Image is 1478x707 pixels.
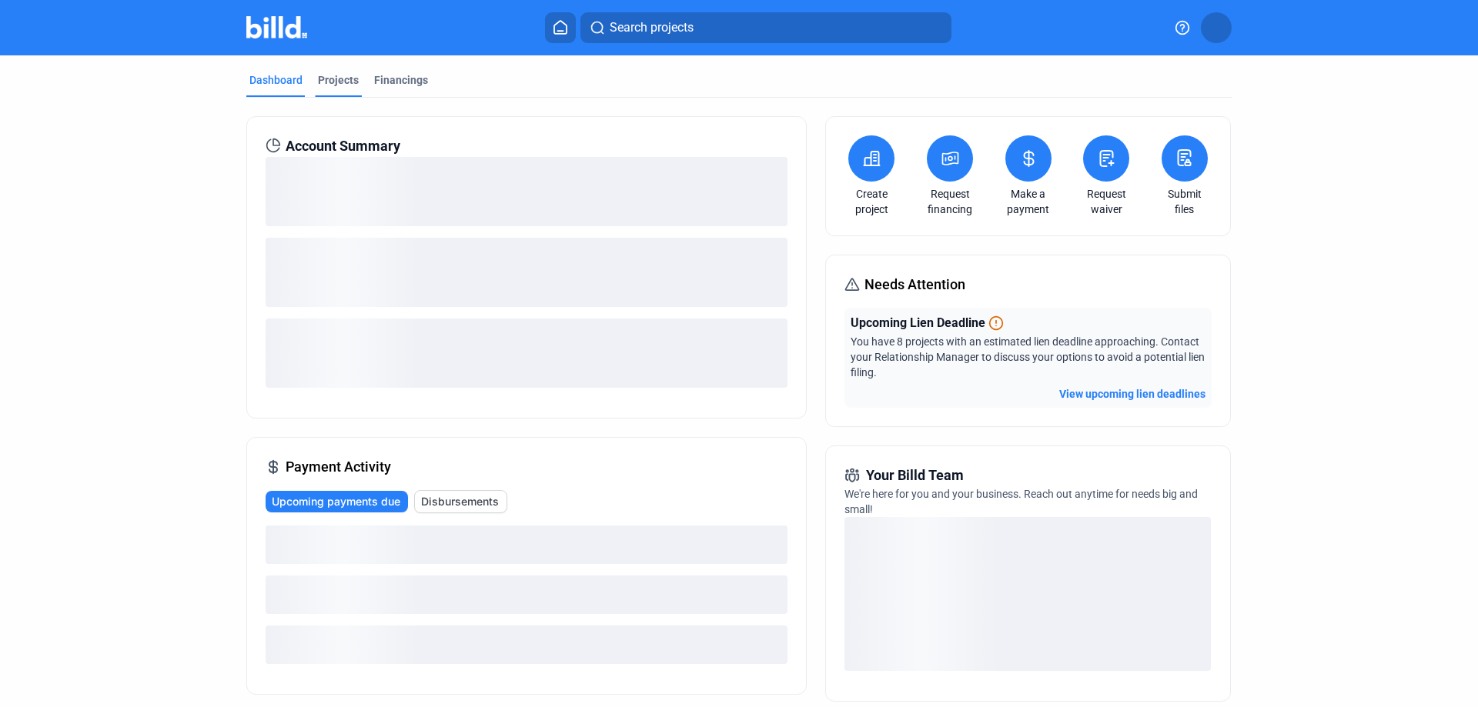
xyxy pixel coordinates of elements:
div: Projects [318,72,359,88]
span: We're here for you and your business. Reach out anytime for needs big and small! [844,488,1198,515]
span: Needs Attention [864,274,965,295]
a: Submit files [1158,186,1212,217]
button: Disbursements [414,490,507,513]
span: Your Billd Team [866,465,964,486]
span: Disbursements [421,494,499,509]
div: loading [266,157,787,226]
button: Upcoming payments due [266,491,408,512]
button: Search projects [580,12,951,43]
div: Dashboard [249,72,303,88]
div: loading [266,575,787,614]
span: Account Summary [286,135,400,157]
a: Request waiver [1079,186,1133,217]
a: Make a payment [1001,186,1055,217]
img: Billd Company Logo [246,16,307,38]
a: Request financing [923,186,977,217]
div: loading [844,517,1211,671]
div: loading [266,318,787,388]
div: loading [266,525,787,564]
span: You have 8 projects with an estimated lien deadline approaching. Contact your Relationship Manage... [851,335,1205,379]
span: Search projects [610,18,694,37]
div: loading [266,625,787,664]
a: Create project [844,186,898,217]
div: Financings [374,72,428,88]
span: Payment Activity [286,456,391,478]
span: Upcoming Lien Deadline [851,314,985,332]
span: Upcoming payments due [272,494,400,509]
div: loading [266,238,787,307]
button: View upcoming lien deadlines [1059,386,1205,402]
